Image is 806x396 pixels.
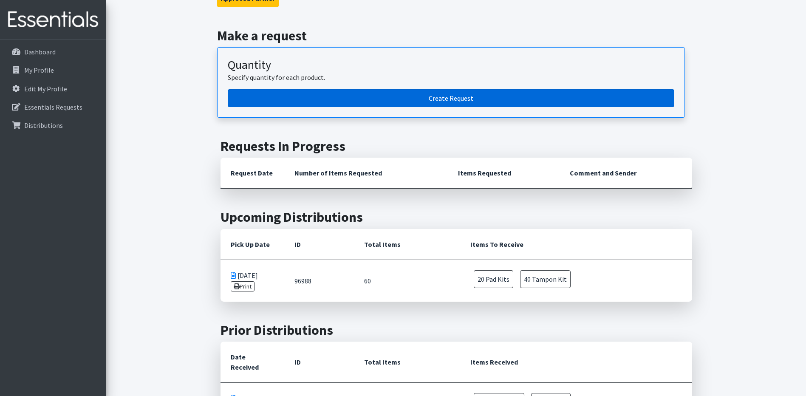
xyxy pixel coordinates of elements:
th: Items To Receive [460,229,692,260]
img: HumanEssentials [3,6,103,34]
a: Distributions [3,117,103,134]
h2: Prior Distributions [221,322,692,338]
a: Print [231,281,255,291]
p: Essentials Requests [24,103,82,111]
th: Items Requested [448,158,560,189]
th: Pick Up Date [221,229,284,260]
th: Date Received [221,342,284,383]
span: 40 Tampon Kit [520,270,571,288]
p: Specify quantity for each product. [228,72,674,82]
th: Comment and Sender [560,158,692,189]
h2: Make a request [217,28,695,44]
th: ID [284,229,354,260]
h2: Upcoming Distributions [221,209,692,225]
h3: Quantity [228,58,674,72]
th: Total Items [354,229,460,260]
a: My Profile [3,62,103,79]
p: Dashboard [24,48,56,56]
th: Number of Items Requested [284,158,448,189]
a: Essentials Requests [3,99,103,116]
a: Create a request by quantity [228,89,674,107]
p: My Profile [24,66,54,74]
th: Total Items [354,342,460,383]
th: Request Date [221,158,284,189]
th: Items Received [460,342,692,383]
td: 96988 [284,260,354,302]
td: [DATE] [221,260,284,302]
td: 60 [354,260,460,302]
h2: Requests In Progress [221,138,692,154]
p: Edit My Profile [24,85,67,93]
span: 20 Pad Kits [474,270,513,288]
th: ID [284,342,354,383]
a: Edit My Profile [3,80,103,97]
a: Dashboard [3,43,103,60]
p: Distributions [24,121,63,130]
